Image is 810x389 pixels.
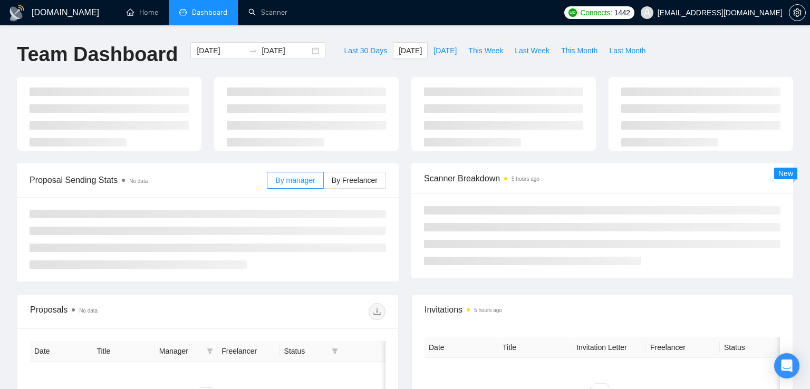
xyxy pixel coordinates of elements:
[192,8,227,17] span: Dashboard
[425,337,498,358] th: Date
[217,341,279,362] th: Freelancer
[603,42,651,59] button: Last Month
[30,341,92,362] th: Date
[555,42,603,59] button: This Month
[79,308,98,314] span: No data
[284,345,327,357] span: Status
[572,337,646,358] th: Invitation Letter
[462,42,509,59] button: This Week
[207,348,213,354] span: filter
[92,341,155,362] th: Title
[338,42,393,59] button: Last 30 Days
[468,45,503,56] span: This Week
[205,343,215,359] span: filter
[129,178,148,184] span: No data
[643,9,651,16] span: user
[330,343,340,359] span: filter
[30,173,267,187] span: Proposal Sending Stats
[197,45,245,56] input: Start date
[614,7,630,18] span: 1442
[568,8,577,17] img: upwork-logo.png
[474,307,502,313] time: 5 hours ago
[774,353,799,378] div: Open Intercom Messenger
[17,42,178,67] h1: Team Dashboard
[789,8,805,17] span: setting
[344,45,387,56] span: Last 30 Days
[393,42,428,59] button: [DATE]
[646,337,720,358] th: Freelancer
[249,46,257,55] span: swap-right
[580,7,612,18] span: Connects:
[127,8,158,17] a: homeHome
[425,303,780,316] span: Invitations
[262,45,310,56] input: End date
[433,45,457,56] span: [DATE]
[428,42,462,59] button: [DATE]
[179,8,187,16] span: dashboard
[778,169,793,178] span: New
[332,348,338,354] span: filter
[8,5,25,22] img: logo
[609,45,645,56] span: Last Month
[275,176,315,184] span: By manager
[248,8,287,17] a: searchScanner
[332,176,378,184] span: By Freelancer
[424,172,780,185] span: Scanner Breakdown
[399,45,422,56] span: [DATE]
[155,341,217,362] th: Manager
[159,345,202,357] span: Manager
[509,42,555,59] button: Last Week
[30,303,208,320] div: Proposals
[249,46,257,55] span: to
[512,176,539,182] time: 5 hours ago
[561,45,597,56] span: This Month
[498,337,572,358] th: Title
[789,8,806,17] a: setting
[515,45,549,56] span: Last Week
[789,4,806,21] button: setting
[720,337,794,358] th: Status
